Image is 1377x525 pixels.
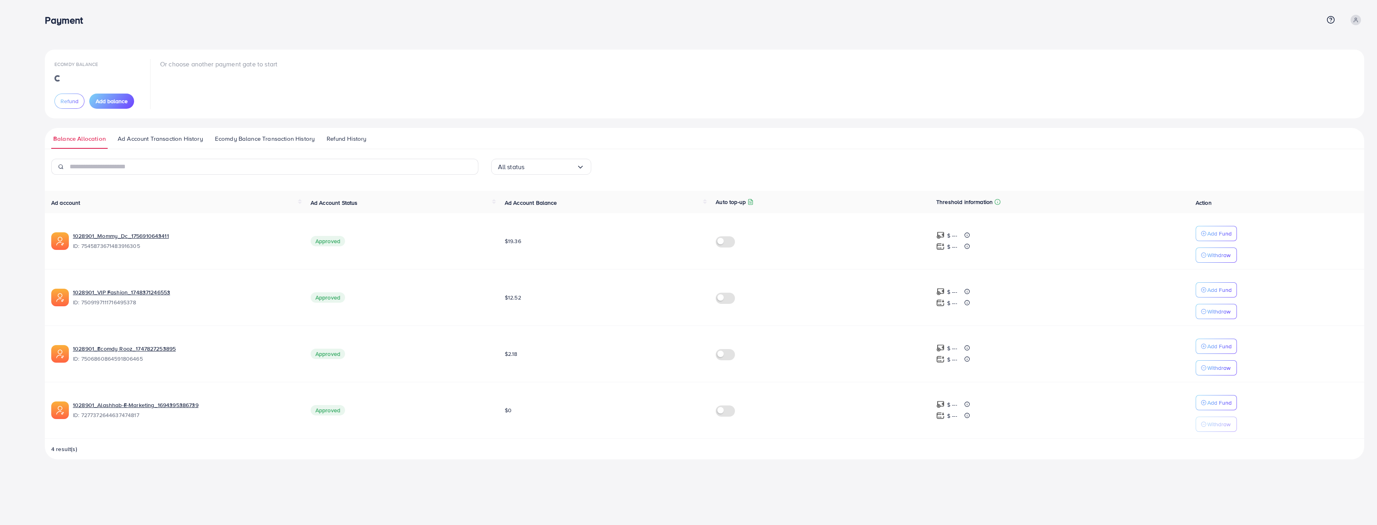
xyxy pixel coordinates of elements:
[73,232,298,250] div: <span class='underline'>1028901_Mommy_Dc_1756910643411</span></br>7545873671483916305
[118,134,203,143] span: Ad Account Transaction History
[51,401,69,419] img: ic-ads-acc.e4c84228.svg
[1207,285,1232,295] p: Add Fund
[311,349,345,359] span: Approved
[524,161,576,173] input: Search for option
[215,134,315,143] span: Ecomdy Balance Transaction History
[311,199,358,207] span: Ad Account Status
[73,242,298,250] span: ID: 7545873671483916305
[936,231,945,240] img: top-up amount
[947,231,957,240] p: $ ---
[1196,395,1237,410] button: Add Fund
[45,14,89,26] h3: Payment
[1196,248,1237,263] button: Withdraw
[1196,199,1212,207] span: Action
[936,242,945,251] img: top-up amount
[947,343,957,353] p: $ ---
[51,289,69,306] img: ic-ads-acc.e4c84228.svg
[73,355,298,363] span: ID: 7506860864591806465
[505,350,518,358] span: $2.18
[947,400,957,409] p: $ ---
[54,94,84,109] button: Refund
[947,411,957,421] p: $ ---
[1207,363,1230,373] p: Withdraw
[1196,226,1237,241] button: Add Fund
[1196,282,1237,297] button: Add Fund
[947,242,957,252] p: $ ---
[716,197,746,207] p: Auto top-up
[73,345,176,353] a: 1028901_Ecomdy Rooz_1747827253895
[505,293,521,301] span: $12.52
[491,159,591,175] div: Search for option
[73,298,298,306] span: ID: 7509197111716495378
[1207,341,1232,351] p: Add Fund
[73,411,298,419] span: ID: 7277372644637474817
[936,299,945,307] img: top-up amount
[947,355,957,364] p: $ ---
[51,232,69,250] img: ic-ads-acc.e4c84228.svg
[73,401,199,409] a: 1028901_Alashhab-E-Marketing_1694395386739
[311,292,345,303] span: Approved
[936,400,945,409] img: top-up amount
[160,59,277,69] p: Or choose another payment gate to start
[73,288,170,296] a: 1028901_VIP Fashion_1748371246553
[1196,417,1237,432] button: Withdraw
[327,134,366,143] span: Refund History
[936,411,945,420] img: top-up amount
[1207,250,1230,260] p: Withdraw
[936,287,945,296] img: top-up amount
[60,97,78,105] span: Refund
[73,288,298,307] div: <span class='underline'>1028901_VIP Fashion_1748371246553</span></br>7509197111716495378
[936,355,945,363] img: top-up amount
[1207,229,1232,238] p: Add Fund
[89,94,134,109] button: Add balance
[54,61,98,68] span: Ecomdy Balance
[505,199,557,207] span: Ad Account Balance
[1207,419,1230,429] p: Withdraw
[73,345,298,363] div: <span class='underline'>1028901_Ecomdy Rooz_1747827253895</span></br>7506860864591806465
[936,344,945,352] img: top-up amount
[498,161,525,173] span: All status
[947,287,957,297] p: $ ---
[311,405,345,415] span: Approved
[1196,304,1237,319] button: Withdraw
[51,445,77,453] span: 4 result(s)
[51,345,69,363] img: ic-ads-acc.e4c84228.svg
[73,232,169,240] a: 1028901_Mommy_Dc_1756910643411
[505,406,512,414] span: $0
[505,237,521,245] span: $19.36
[936,197,993,207] p: Threshold information
[51,199,80,207] span: Ad account
[311,236,345,246] span: Approved
[73,401,298,419] div: <span class='underline'>1028901_Alashhab-E-Marketing_1694395386739</span></br>7277372644637474817
[53,134,106,143] span: Balance Allocation
[1207,307,1230,316] p: Withdraw
[947,298,957,308] p: $ ---
[96,97,128,105] span: Add balance
[1207,398,1232,407] p: Add Fund
[1196,339,1237,354] button: Add Fund
[1196,360,1237,375] button: Withdraw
